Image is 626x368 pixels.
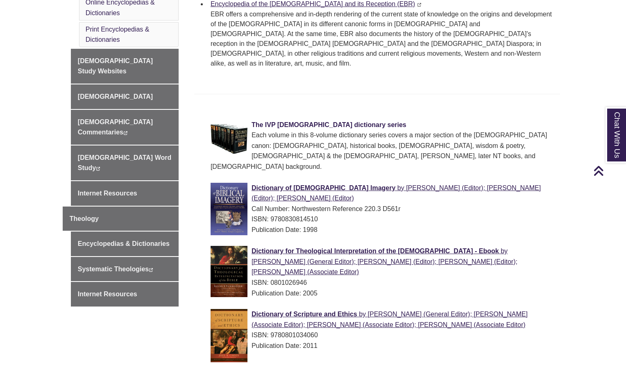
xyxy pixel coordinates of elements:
[71,110,179,145] a: [DEMOGRAPHIC_DATA] Commentaries
[252,311,528,328] a: Dictionary of Scripture and Ethics by [PERSON_NAME] (General Editor); [PERSON_NAME] (Associate Ed...
[211,130,557,172] div: Each volume in this 8-volume dictionary series covers a major section of the [DEMOGRAPHIC_DATA] c...
[71,145,179,180] a: [DEMOGRAPHIC_DATA] Word Study
[71,257,179,282] a: Systematic Theologies
[211,288,557,299] div: Publication Date: 2005
[211,204,557,214] div: Call Number: Northwestern Reference 220.3 D561r
[417,3,422,7] i: This link opens in a new window
[70,215,99,222] span: Theology
[252,184,395,191] span: Dictionary of [DEMOGRAPHIC_DATA] Imagery
[211,225,557,235] div: Publication Date: 1998
[71,49,179,84] a: [DEMOGRAPHIC_DATA] Study Websites
[71,282,179,307] a: Internet Resources
[149,268,153,272] i: This link opens in a new window
[211,0,415,7] a: Encyclopedia of the [DEMOGRAPHIC_DATA] and its Reception (EBR)
[63,207,179,231] a: Theology
[252,121,406,128] a: The IVP [DEMOGRAPHIC_DATA] dictionary series
[211,214,557,225] div: ISBN: 9780830814510
[252,248,499,254] span: Dictionary for Theological Interpretation of the [DEMOGRAPHIC_DATA] - Ebook
[211,277,557,288] div: ISBN: 0801026946
[96,167,100,170] i: This link opens in a new window
[252,311,357,318] span: Dictionary of Scripture and Ethics
[252,248,517,275] a: Dictionary for Theological Interpretation of the [DEMOGRAPHIC_DATA] - Ebook by [PERSON_NAME] (Gen...
[211,330,557,341] div: ISBN: 9780801034060
[252,184,541,202] a: Dictionary of [DEMOGRAPHIC_DATA] Imagery by [PERSON_NAME] (Editor); [PERSON_NAME] (Editor); [PERS...
[252,258,517,276] span: [PERSON_NAME] (General Editor); [PERSON_NAME] (Editor); [PERSON_NAME] (Editor); [PERSON_NAME] (As...
[211,9,557,68] p: EBR offers a comprehensive and in-depth rendering of the current state of knowledge on the origin...
[252,311,528,328] span: [PERSON_NAME] (General Editor); [PERSON_NAME] (Associate Editor); [PERSON_NAME] (Associate Editor...
[86,26,150,43] a: Print Encyclopedias & Dictionaries
[359,311,366,318] span: by
[397,184,404,191] span: by
[71,181,179,206] a: Internet Resources
[123,131,128,135] i: This link opens in a new window
[211,341,557,351] div: Publication Date: 2011
[501,248,508,254] span: by
[71,84,179,109] a: [DEMOGRAPHIC_DATA]
[71,232,179,256] a: Encyclopedias & Dictionaries
[593,165,624,176] a: Back to Top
